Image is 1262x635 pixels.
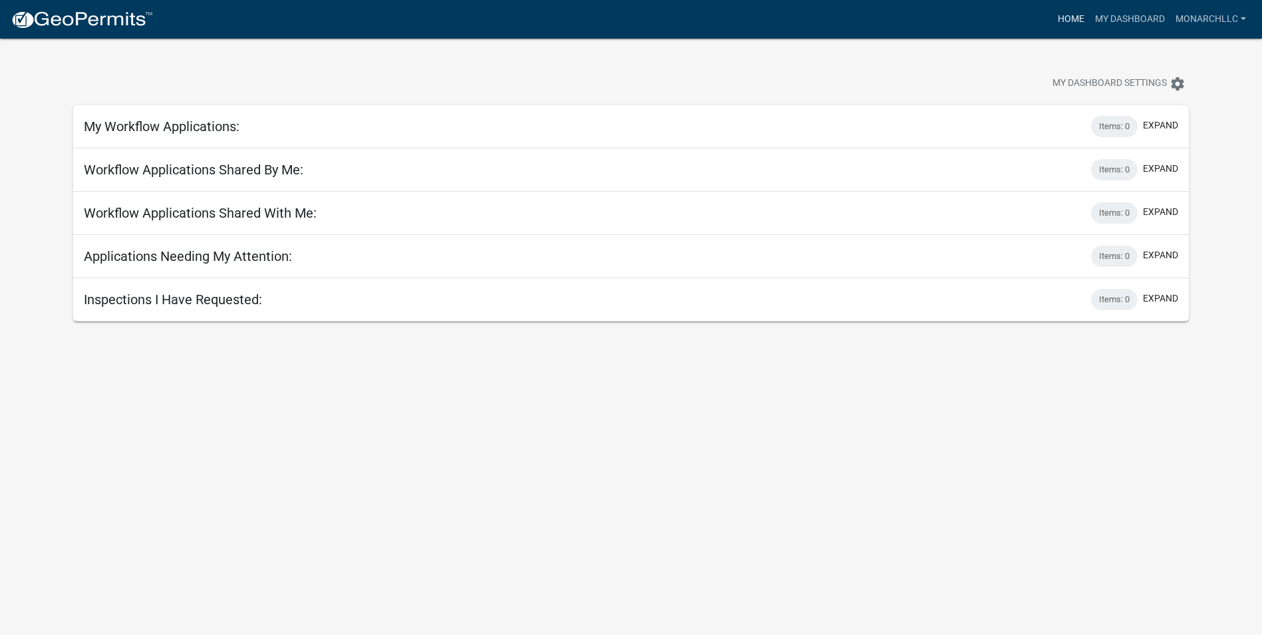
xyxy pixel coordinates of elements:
button: expand [1143,292,1178,306]
h5: Workflow Applications Shared With Me: [84,205,317,221]
button: expand [1143,205,1178,219]
div: Items: 0 [1091,289,1138,310]
button: expand [1143,118,1178,132]
span: My Dashboard Settings [1052,76,1167,92]
div: Items: 0 [1091,116,1138,137]
div: Items: 0 [1091,202,1138,224]
h5: My Workflow Applications: [84,118,239,134]
button: My Dashboard Settingssettings [1042,71,1196,97]
a: My Dashboard [1090,7,1170,32]
a: MonarchLLC [1170,7,1251,32]
h5: Inspections I Have Requested: [84,292,262,308]
a: Home [1052,7,1090,32]
i: settings [1170,76,1185,92]
div: Items: 0 [1091,159,1138,180]
h5: Applications Needing My Attention: [84,248,292,264]
button: expand [1143,162,1178,176]
button: expand [1143,248,1178,262]
h5: Workflow Applications Shared By Me: [84,162,303,178]
div: Items: 0 [1091,246,1138,267]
